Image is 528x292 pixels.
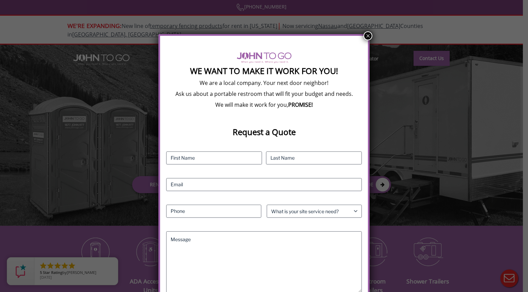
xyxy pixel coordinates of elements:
[166,178,362,191] input: Email
[363,31,372,40] button: Close
[237,52,292,63] img: logo of viptogo
[166,90,362,98] p: Ask us about a portable restroom that will fit your budget and needs.
[166,79,362,87] p: We are a local company. Your next door neighbor!
[233,126,296,137] strong: Request a Quote
[166,151,262,164] input: First Name
[266,151,362,164] input: Last Name
[288,101,313,108] b: PROMISE!
[166,205,261,218] input: Phone
[190,65,338,76] strong: We Want To Make It Work For You!
[166,101,362,108] p: We will make it work for you,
